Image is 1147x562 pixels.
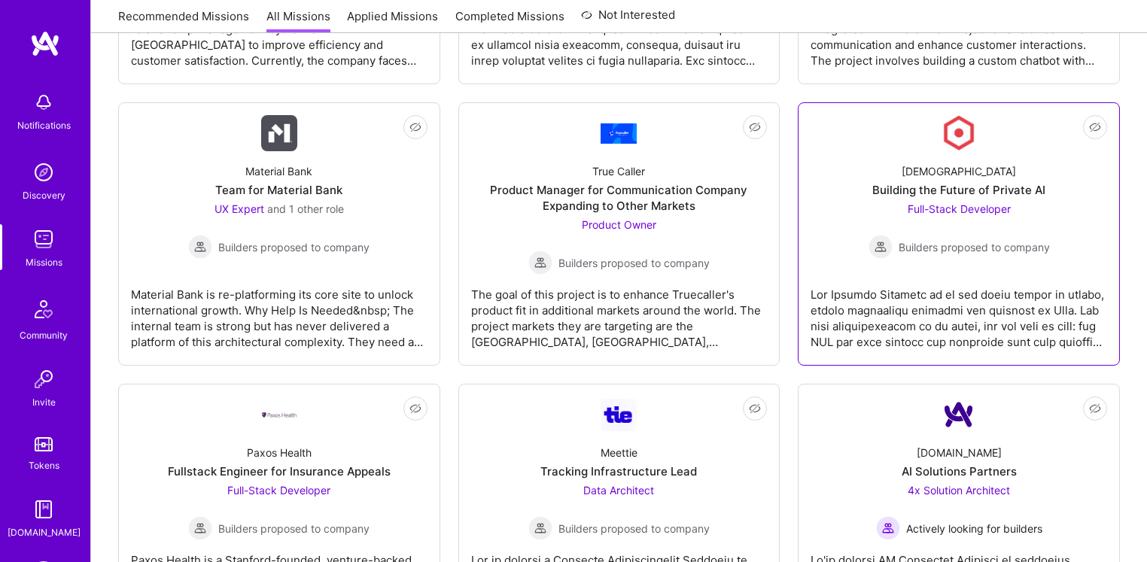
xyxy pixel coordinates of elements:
div: Community [20,327,68,343]
div: Missions [26,254,62,270]
div: Fullstack Engineer for Insurance Appeals [168,463,391,479]
div: The goal of this project is to enhance Truecaller's product fit in additional markets around the ... [471,275,768,350]
div: Material Bank is re-platforming its core site to unlock international growth. Why Help Is Needed&... [131,275,427,350]
div: Tokens [29,457,59,473]
div: Discovery [23,187,65,203]
div: Notifications [17,117,71,133]
i: icon EyeClosed [1089,403,1101,415]
img: Builders proposed to company [528,516,552,540]
a: Company LogoTrue CallerProduct Manager for Communication Company Expanding to Other MarketsProduc... [471,115,768,353]
a: Not Interested [581,6,675,33]
div: [DOMAIN_NAME] [8,524,81,540]
img: Builders proposed to company [188,516,212,540]
a: All Missions [266,8,330,33]
div: Invite [32,394,56,410]
i: icon EyeClosed [749,403,761,415]
img: Invite [29,364,59,394]
img: Builders proposed to company [188,235,212,259]
img: Company Logo [941,115,977,151]
a: Company Logo[DEMOGRAPHIC_DATA]Building the Future of Private AIFull-Stack Developer Builders prop... [811,115,1107,353]
a: Completed Missions [455,8,564,33]
i: icon EyeClosed [1089,121,1101,133]
div: Paxos Health [247,445,312,460]
img: Company Logo [941,396,977,433]
div: Meettie [601,445,637,460]
span: Full-Stack Developer [227,484,330,497]
img: logo [30,30,60,57]
span: Builders proposed to company [899,239,1050,255]
span: Builders proposed to company [558,521,710,536]
span: and 1 other role [267,202,344,215]
span: UX Expert [214,202,264,215]
img: Company Logo [261,411,297,419]
img: discovery [29,157,59,187]
div: Team for Material Bank [215,182,342,198]
i: icon EyeClosed [409,403,421,415]
span: Builders proposed to company [558,255,710,271]
span: 4x Solution Architect [908,484,1010,497]
img: teamwork [29,224,59,254]
div: [DEMOGRAPHIC_DATA] [902,163,1016,179]
img: Builders proposed to company [528,251,552,275]
img: tokens [35,437,53,451]
span: Actively looking for builders [906,521,1042,536]
i: icon EyeClosed [409,121,421,133]
img: bell [29,87,59,117]
img: Builders proposed to company [869,235,893,259]
div: AI Solutions Partners [902,463,1017,479]
img: guide book [29,494,59,524]
img: Company Logo [601,123,637,144]
a: Company LogoMaterial BankTeam for Material BankUX Expert and 1 other roleBuilders proposed to com... [131,115,427,353]
div: [DOMAIN_NAME] [917,445,1002,460]
a: Applied Missions [347,8,438,33]
span: Product Owner [582,218,656,231]
div: True Caller [592,163,645,179]
span: Full-Stack Developer [908,202,1011,215]
div: Product Manager for Communication Company Expanding to Other Markets [471,182,768,214]
div: Tracking Infrastructure Lead [540,463,697,479]
div: Lor Ipsumdo Sitametc ad el sed doeiu tempor in utlabo, etdolo magnaaliqu enimadmi ven quisnost ex... [811,275,1107,350]
i: icon EyeClosed [749,121,761,133]
div: Building the Future of Private AI [872,182,1045,198]
img: Community [26,291,62,327]
a: Recommended Missions [118,8,249,33]
div: Material Bank [245,163,312,179]
span: Builders proposed to company [218,521,370,536]
span: Data Architect [583,484,654,497]
img: Actively looking for builders [876,516,900,540]
img: Company Logo [261,115,297,151]
span: Builders proposed to company [218,239,370,255]
img: Company Logo [601,399,637,431]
